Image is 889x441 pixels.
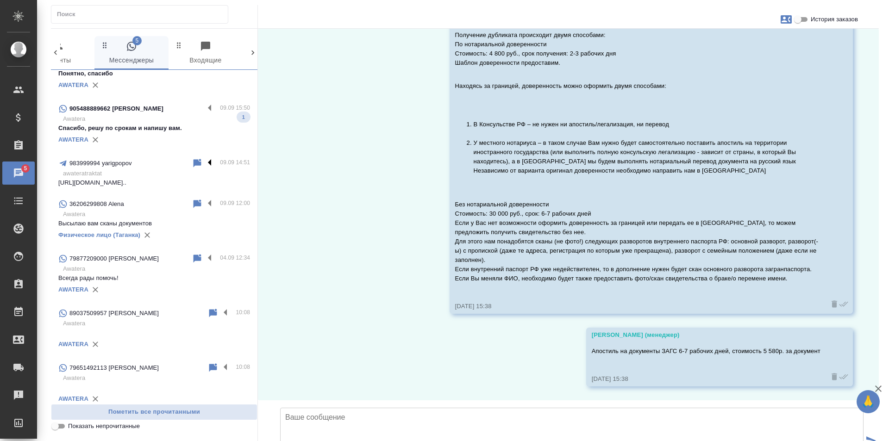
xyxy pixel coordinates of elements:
[860,392,876,411] span: 🙏
[592,347,820,356] p: Апостиль на документы ЗАГС 6-7 рабочих дней, стоимость 5 580р. за документ
[51,302,257,357] div: 89037509957 [PERSON_NAME]10:08AwateraAWATERA
[68,422,140,431] span: Показать непрочитанные
[2,161,35,185] a: 5
[63,264,250,273] p: Awatera
[58,231,140,238] a: Физическое лицо (Таганка)
[58,273,250,283] p: Всегда рады помочь!
[592,330,820,340] div: [PERSON_NAME] (менеджер)
[58,341,88,348] a: AWATERA
[88,133,102,147] button: Удалить привязку
[455,31,821,68] p: Получение дубликата происходит двумя способами: По нотариальной доверенности Стоимость: 4 800 руб...
[237,112,250,122] span: 1
[88,283,102,297] button: Удалить привязку
[69,159,132,168] p: 983999994 yarigpopov
[51,357,257,411] div: 79651492113 [PERSON_NAME]10:08AwateraAWATERA
[88,78,102,92] button: Удалить привязку
[58,69,250,78] p: Понятно, спасибо
[63,210,250,219] p: Awatera
[58,178,250,187] p: [URL][DOMAIN_NAME]..
[63,373,250,383] p: Awatera
[474,120,821,129] li: В Консульстве РФ – не нужен ни апостиль/легализация, ни перевод
[69,363,159,373] p: 79651492113 [PERSON_NAME]
[63,319,250,328] p: Awatera
[192,199,203,210] div: Пометить непрочитанным
[220,253,250,262] p: 04.09 12:34
[58,124,250,133] p: Спасибо, решу по срокам и напишу вам.
[220,158,250,167] p: 09.09 14:51
[58,136,88,143] a: AWATERA
[474,138,821,175] li: У местного нотариуса – в таком случае Вам нужно будет самостоятельно поставить апостиль на террит...
[220,199,250,208] p: 09.09 12:00
[236,308,250,317] p: 10:08
[857,390,880,413] button: 🙏
[69,254,159,263] p: 79877209000 [PERSON_NAME]
[57,8,228,21] input: Поиск
[51,193,257,248] div: 36206299808 Alena09.09 12:00AwateraВысылаю вам сканы документовФизическое лицо (Таганка)
[220,103,250,112] p: 09.09 15:50
[100,41,109,50] svg: Зажми и перетащи, чтобы поменять порядок вкладок
[192,253,203,264] div: Пометить непрочитанным
[58,219,250,228] p: Высылаю вам сканы документов
[192,158,203,169] div: Пометить непрочитанным
[174,41,237,66] span: Входящие
[775,8,797,31] button: Заявки
[455,302,821,311] div: [DATE] 15:38
[69,104,163,113] p: 905488889662 [PERSON_NAME]
[236,362,250,372] p: 10:08
[455,200,821,283] p: Без нотариальной доверенности Стоимость: 30 000 руб., срок: 6-7 рабочих дней Если у Вас нет возмо...
[140,228,154,242] button: Удалить привязку
[58,395,88,402] a: AWATERA
[58,81,88,88] a: AWATERA
[18,164,32,173] span: 5
[88,337,102,351] button: Удалить привязку
[63,169,250,178] p: awateratraktat
[63,114,250,124] p: Awatera
[69,199,124,209] p: 36206299808 Alena
[88,392,102,406] button: Удалить привязку
[207,308,219,319] div: Пометить непрочитанным
[100,41,163,66] span: Мессенджеры
[69,309,159,318] p: 89037509957 [PERSON_NAME]
[455,81,821,91] p: Находясь за границей, доверенность можно оформить двумя способами:
[56,407,252,417] span: Пометить все прочитанными
[51,43,257,98] div: Понятно, спасибоAWATERA
[207,362,219,373] div: Пометить непрочитанным
[58,286,88,293] a: AWATERA
[592,374,820,384] div: [DATE] 15:38
[51,98,257,152] div: 905488889662 [PERSON_NAME]09.09 15:50AwateraСпасибо, решу по срокам и напишу вам.1AWATERA
[811,15,858,24] span: История заказов
[51,152,257,193] div: 983999994 yarigpopov09.09 14:51awateratraktat[URL][DOMAIN_NAME]..
[51,404,257,420] button: Пометить все прочитанными
[132,36,142,45] span: 5
[51,248,257,302] div: 79877209000 [PERSON_NAME]04.09 12:34AwateraВсегда рады помочь!AWATERA
[175,41,183,50] svg: Зажми и перетащи, чтобы поменять порядок вкладок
